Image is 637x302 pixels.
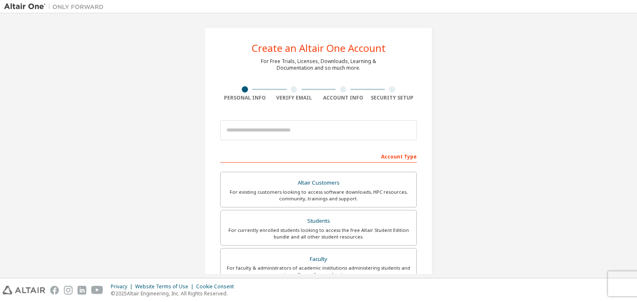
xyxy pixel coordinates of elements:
[226,177,411,189] div: Altair Customers
[220,95,270,101] div: Personal Info
[226,215,411,227] div: Students
[226,227,411,240] div: For currently enrolled students looking to access the free Altair Student Edition bundle and all ...
[50,286,59,295] img: facebook.svg
[111,290,239,297] p: © 2025 Altair Engineering, Inc. All Rights Reserved.
[91,286,103,295] img: youtube.svg
[64,286,73,295] img: instagram.svg
[2,286,45,295] img: altair_logo.svg
[226,253,411,265] div: Faculty
[220,149,417,163] div: Account Type
[4,2,108,11] img: Altair One
[78,286,86,295] img: linkedin.svg
[270,95,319,101] div: Verify Email
[196,283,239,290] div: Cookie Consent
[226,189,411,202] div: For existing customers looking to access software downloads, HPC resources, community, trainings ...
[368,95,417,101] div: Security Setup
[252,43,386,53] div: Create an Altair One Account
[261,58,376,71] div: For Free Trials, Licenses, Downloads, Learning & Documentation and so much more.
[135,283,196,290] div: Website Terms of Use
[226,265,411,278] div: For faculty & administrators of academic institutions administering students and accessing softwa...
[318,95,368,101] div: Account Info
[111,283,135,290] div: Privacy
